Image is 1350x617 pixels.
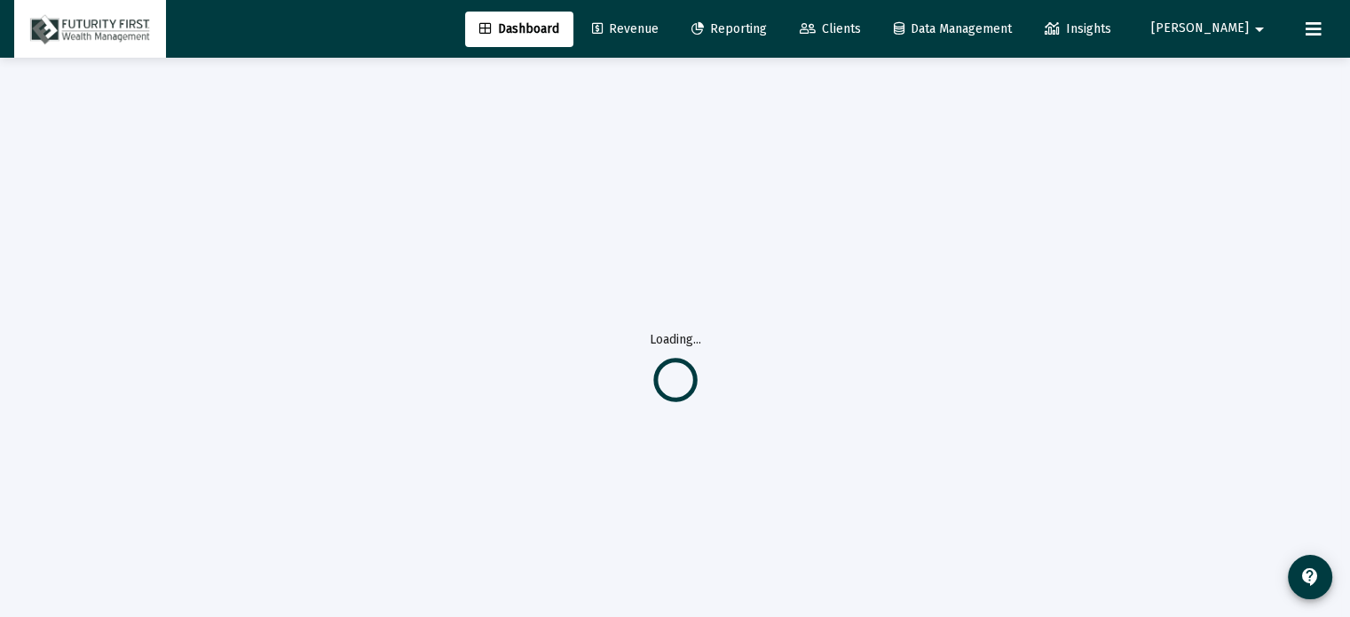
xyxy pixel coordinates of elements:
[1299,566,1321,588] mat-icon: contact_support
[1151,21,1249,36] span: [PERSON_NAME]
[800,21,861,36] span: Clients
[880,12,1026,47] a: Data Management
[578,12,673,47] a: Revenue
[691,21,767,36] span: Reporting
[479,21,559,36] span: Dashboard
[28,12,153,47] img: Dashboard
[677,12,781,47] a: Reporting
[1249,12,1270,47] mat-icon: arrow_drop_down
[786,12,875,47] a: Clients
[894,21,1012,36] span: Data Management
[592,21,659,36] span: Revenue
[1130,11,1291,46] button: [PERSON_NAME]
[1045,21,1111,36] span: Insights
[1030,12,1125,47] a: Insights
[465,12,573,47] a: Dashboard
